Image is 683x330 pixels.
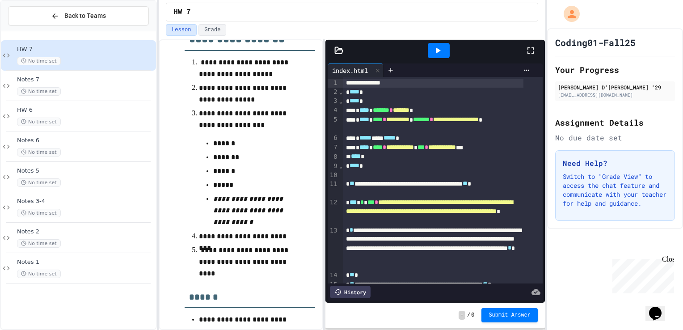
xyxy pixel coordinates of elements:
[645,294,674,321] iframe: chat widget
[17,209,61,217] span: No time set
[339,162,343,169] span: Fold line
[328,180,339,199] div: 11
[64,11,106,21] span: Back to Teams
[471,312,474,319] span: 0
[609,255,674,293] iframe: chat widget
[17,228,154,236] span: Notes 2
[328,134,339,143] div: 6
[198,24,226,36] button: Grade
[328,198,339,226] div: 12
[328,152,339,162] div: 8
[17,106,154,114] span: HW 6
[328,106,339,115] div: 4
[17,258,154,266] span: Notes 1
[17,178,61,187] span: No time set
[166,24,197,36] button: Lesson
[328,66,372,75] div: index.html
[17,46,154,53] span: HW 7
[328,226,339,271] div: 13
[489,312,531,319] span: Submit Answer
[555,132,675,143] div: No due date set
[467,312,470,319] span: /
[17,118,61,126] span: No time set
[328,271,339,280] div: 14
[330,286,371,298] div: History
[17,148,61,157] span: No time set
[554,4,582,24] div: My Account
[328,280,339,299] div: 15
[481,308,538,322] button: Submit Answer
[563,172,667,208] p: Switch to "Grade View" to access the chat feature and communicate with your teacher for help and ...
[555,36,636,49] h1: Coding01-Fall25
[558,83,672,91] div: [PERSON_NAME] D'[PERSON_NAME] '29
[328,162,339,171] div: 9
[459,311,465,320] span: -
[4,4,62,57] div: Chat with us now!Close
[17,87,61,96] span: No time set
[17,137,154,144] span: Notes 6
[173,7,190,17] span: HW 7
[328,143,339,152] div: 7
[17,198,154,205] span: Notes 3-4
[555,63,675,76] h2: Your Progress
[339,97,343,105] span: Fold line
[558,92,672,98] div: [EMAIL_ADDRESS][DOMAIN_NAME]
[328,88,339,97] div: 2
[328,79,339,88] div: 1
[17,270,61,278] span: No time set
[17,239,61,248] span: No time set
[8,6,149,25] button: Back to Teams
[328,63,384,77] div: index.html
[339,88,343,95] span: Fold line
[555,116,675,129] h2: Assignment Details
[328,97,339,106] div: 3
[328,171,339,180] div: 10
[17,57,61,65] span: No time set
[563,158,667,169] h3: Need Help?
[17,76,154,84] span: Notes 7
[328,115,339,134] div: 5
[17,167,154,175] span: Notes 5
